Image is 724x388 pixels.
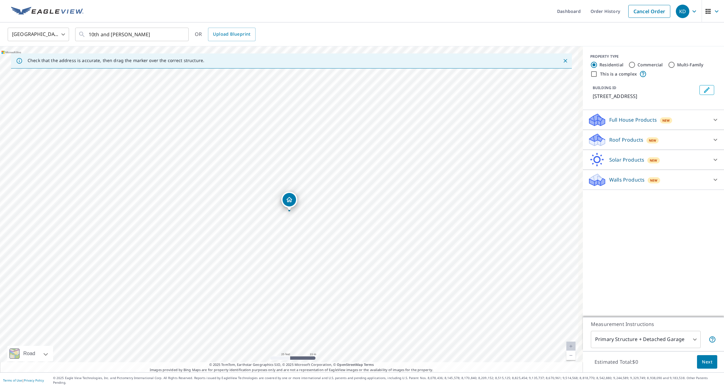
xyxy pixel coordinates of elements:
[591,331,701,348] div: Primary Structure + Detached Garage
[599,62,623,68] label: Residential
[593,85,616,90] p: BUILDING ID
[3,378,44,382] p: |
[28,58,204,63] p: Check that the address is accurate, then drag the marker over the correct structure.
[590,54,717,59] div: PROPERTY TYPE
[21,346,37,361] div: Road
[561,57,569,65] button: Close
[209,362,374,367] span: © 2025 TomTom, Earthstar Geographics SIO, © 2025 Microsoft Corporation, ©
[588,152,719,167] div: Solar ProductsNew
[566,351,576,360] a: Current Level 20, Zoom Out
[609,116,657,123] p: Full House Products
[593,92,697,100] p: [STREET_ADDRESS]
[697,355,717,369] button: Next
[89,26,176,43] input: Search by address or latitude-longitude
[637,62,663,68] label: Commercial
[662,118,670,123] span: New
[591,320,716,328] p: Measurement Instructions
[53,376,721,385] p: © 2025 Eagle View Technologies, Inc. and Pictometry International Corp. All Rights Reserved. Repo...
[281,192,297,211] div: Dropped pin, building 1, Residential property, 7 10th Ave Carmel, CA 93923
[588,172,719,187] div: Walls ProductsNew
[609,156,644,163] p: Solar Products
[649,138,657,143] span: New
[609,176,645,183] p: Walls Products
[702,358,712,366] span: Next
[11,7,83,16] img: EV Logo
[195,28,256,41] div: OR
[7,346,53,361] div: Road
[3,378,22,382] a: Terms of Use
[628,5,670,18] a: Cancel Order
[609,136,643,143] p: Roof Products
[24,378,44,382] a: Privacy Policy
[208,28,255,41] a: Upload Blueprint
[213,30,250,38] span: Upload Blueprint
[364,362,374,367] a: Terms
[588,112,719,127] div: Full House ProductsNew
[699,85,714,95] button: Edit building 1
[8,26,69,43] div: [GEOGRAPHIC_DATA]
[337,362,363,367] a: OpenStreetMap
[650,178,658,183] span: New
[677,62,704,68] label: Multi-Family
[588,132,719,147] div: Roof ProductsNew
[650,158,657,163] span: New
[600,71,637,77] label: This is a complex
[590,355,643,369] p: Estimated Total: $0
[676,5,689,18] div: KD
[566,342,576,351] a: Current Level 20, Zoom In Disabled
[709,336,716,343] span: Your report will include the primary structure and a detached garage if one exists.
